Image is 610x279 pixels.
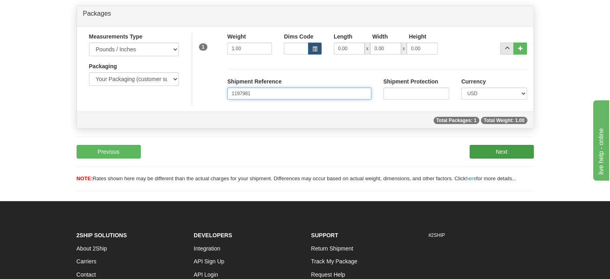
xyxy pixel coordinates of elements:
[592,98,609,180] iframe: chat widget
[227,33,246,41] label: Weight
[6,5,74,14] div: live help - online
[77,175,93,181] span: NOTE:
[194,245,220,252] a: Integration
[194,258,224,265] a: API Sign Up
[311,245,353,252] a: Return Shipment
[194,271,218,278] a: API Login
[372,33,388,41] label: Width
[365,43,370,55] span: x
[461,77,486,86] label: Currency
[383,77,438,86] label: Shipment Protection
[77,232,127,238] strong: 2Ship Solutions
[434,117,480,124] span: Total Packages: 1
[409,33,426,41] label: Height
[470,145,534,159] button: Next
[83,10,527,22] h3: Packages
[89,33,143,41] label: Measurements Type
[77,145,141,159] button: Previous
[89,62,117,70] label: Packaging
[71,175,540,183] div: Rates shown here may be different than the actual charges for your shipment. Differences may occu...
[199,43,207,51] span: 1
[77,258,97,265] a: Carriers
[311,271,345,278] a: Request Help
[466,175,476,181] a: here
[334,33,353,41] label: Length
[428,233,534,238] h6: #2SHIP
[500,43,527,55] div: ...
[284,33,313,41] label: Dims Code
[77,245,107,252] a: About 2Ship
[227,77,282,86] label: Shipment Reference
[481,117,527,124] span: Total Weight: 1.00
[77,271,96,278] a: Contact
[401,43,407,55] span: x
[311,232,338,238] strong: Support
[311,258,357,265] a: Track My Package
[194,232,232,238] strong: Developers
